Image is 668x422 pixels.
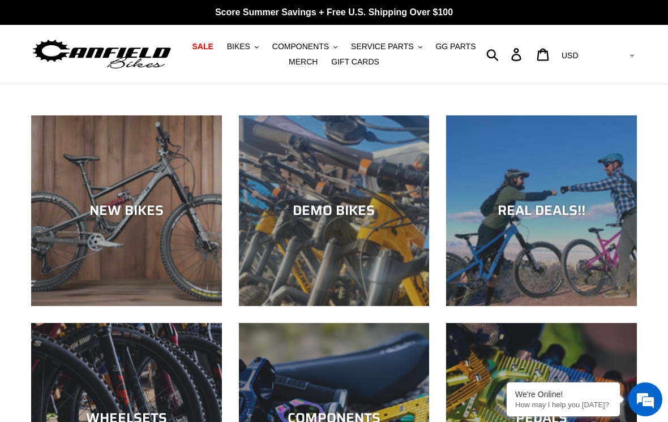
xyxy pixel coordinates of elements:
[515,401,611,409] p: How may I help you today?
[351,42,413,51] span: SERVICE PARTS
[192,42,213,51] span: SALE
[515,390,611,399] div: We're Online!
[283,54,323,70] a: MERCH
[239,203,430,219] div: DEMO BIKES
[331,57,379,67] span: GIFT CARDS
[446,203,637,219] div: REAL DEALS!!
[272,42,329,51] span: COMPONENTS
[186,39,219,54] a: SALE
[31,115,222,306] a: NEW BIKES
[31,203,222,219] div: NEW BIKES
[239,115,430,306] a: DEMO BIKES
[227,42,250,51] span: BIKES
[430,39,481,54] a: GG PARTS
[267,39,343,54] button: COMPONENTS
[289,57,318,67] span: MERCH
[446,115,637,306] a: REAL DEALS!!
[435,42,476,51] span: GG PARTS
[345,39,427,54] button: SERVICE PARTS
[326,54,385,70] a: GIFT CARDS
[31,37,173,72] img: Canfield Bikes
[221,39,264,54] button: BIKES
